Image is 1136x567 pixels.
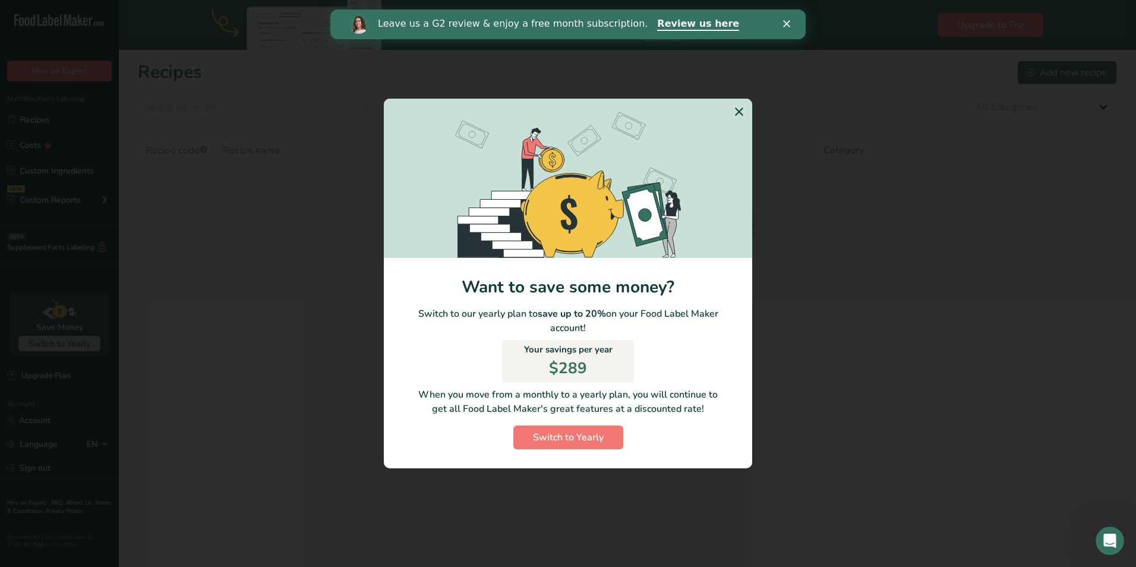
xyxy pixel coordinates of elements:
[533,430,604,445] span: Switch to Yearly
[393,388,743,416] p: When you move from a monthly to a yearly plan, you will continue to get all Food Label Maker's gr...
[384,307,752,335] p: Switch to our yearly plan to on your Food Label Maker account!
[549,357,587,380] p: $289
[524,343,613,357] p: Your savings per year
[1096,527,1124,555] iframe: Intercom live chat
[453,11,465,18] div: Close
[513,426,623,449] button: Switch to Yearly
[538,307,606,320] b: save up to 20%
[384,277,752,297] h1: Want to save some money?
[330,10,806,39] iframe: Intercom live chat banner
